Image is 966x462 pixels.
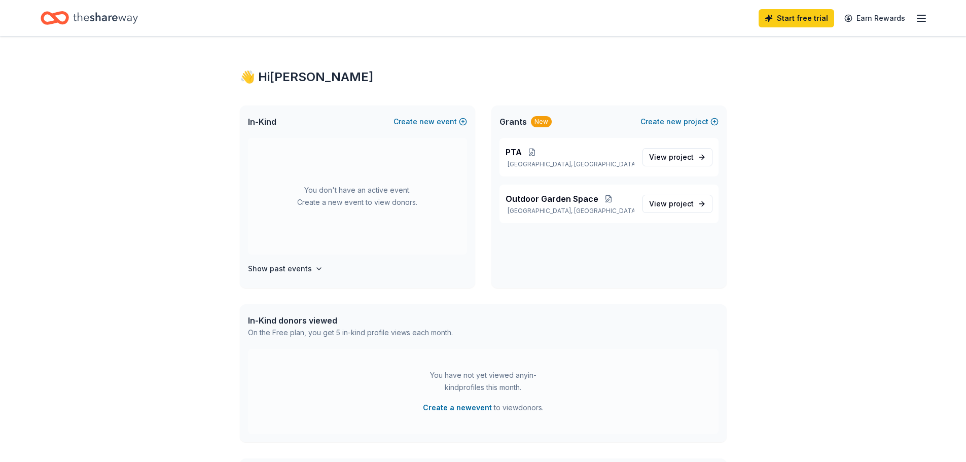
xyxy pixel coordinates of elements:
h4: Show past events [248,263,312,275]
span: project [669,153,694,161]
button: Createnewevent [393,116,467,128]
span: Outdoor Garden Space [506,193,598,205]
a: Earn Rewards [838,9,911,27]
div: On the Free plan, you get 5 in-kind profile views each month. [248,327,453,339]
span: View [649,198,694,210]
span: new [666,116,682,128]
div: You have not yet viewed any in-kind profiles this month. [420,369,547,394]
a: Start free trial [759,9,834,27]
span: to view donors . [423,402,544,414]
a: Home [41,6,138,30]
p: [GEOGRAPHIC_DATA], [GEOGRAPHIC_DATA] [506,207,634,215]
span: PTA [506,146,522,158]
a: View project [642,195,712,213]
span: Grants [499,116,527,128]
button: Createnewproject [640,116,719,128]
span: View [649,151,694,163]
div: 👋 Hi [PERSON_NAME] [240,69,727,85]
span: new [419,116,435,128]
div: New [531,116,552,127]
div: You don't have an active event. Create a new event to view donors. [248,138,467,255]
p: [GEOGRAPHIC_DATA], [GEOGRAPHIC_DATA] [506,160,634,168]
a: View project [642,148,712,166]
div: In-Kind donors viewed [248,314,453,327]
span: In-Kind [248,116,276,128]
span: project [669,199,694,208]
button: Create a newevent [423,402,492,414]
button: Show past events [248,263,323,275]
